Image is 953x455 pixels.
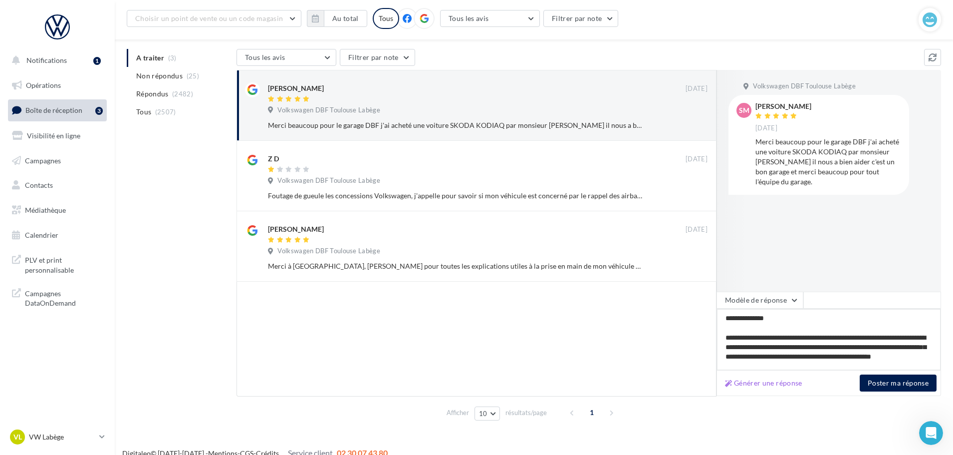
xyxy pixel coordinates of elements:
div: Vérifiez vos champs de personnalisation [38,344,169,364]
span: [DATE] [686,225,708,234]
span: Volkswagen DBF Toulouse Labège [753,82,856,91]
span: PLV et print personnalisable [25,253,103,275]
button: Au total [307,10,367,27]
b: Informations personnelles [38,210,129,229]
button: Tous les avis [237,49,336,66]
div: Merci beaucoup pour le garage DBF j'ai acheté une voiture SKODA KODIAQ par monsieur [PERSON_NAME]... [755,137,901,187]
span: Contacts [25,181,53,189]
div: Fermer [175,4,193,22]
span: Calendrier [25,231,58,239]
span: Afficher [447,408,469,418]
div: 3 [95,107,103,115]
div: [PERSON_NAME] [268,83,324,93]
span: Volkswagen DBF Toulouse Labège [277,247,380,256]
div: 2Renseignez un moyen de paiement [18,302,181,318]
a: Contacts [6,175,109,196]
span: Non répondus [136,71,183,81]
iframe: Intercom live chat [919,421,943,445]
span: (2482) [172,90,193,98]
button: Choisir un point de vente ou un code magasin [127,10,301,27]
span: 1 [584,405,600,421]
span: [DATE] [686,155,708,164]
span: Tous les avis [245,53,285,61]
span: Campagnes [25,156,61,164]
button: Marquer comme terminée [38,279,140,289]
span: (2507) [155,108,176,116]
span: Répondus [136,89,169,99]
span: Choisir un point de vente ou un code magasin [135,14,283,22]
img: Profile image for Service-Client [44,105,60,121]
div: [PERSON_NAME] [755,103,811,110]
a: Campagnes [6,150,109,171]
span: Opérations [26,81,61,89]
a: [EMAIL_ADDRESS][DOMAIN_NAME] [43,88,183,98]
div: Merci beaucoup pour le garage DBF j'ai acheté une voiture SKODA KODIAQ par monsieur [PERSON_NAME]... [268,120,643,130]
div: Renseignez un moyen de paiement [38,306,169,316]
span: Médiathèque [25,206,66,214]
a: Campagnes DataOnDemand [6,283,109,312]
span: [DATE] [686,84,708,93]
span: Visibilité en ligne [27,131,80,140]
a: Boîte de réception3 [6,99,109,121]
div: 1 [93,57,101,65]
p: 5 étapes [10,132,40,143]
button: Au total [324,10,367,27]
button: Générer une réponse [721,377,806,389]
p: VW Labège [29,432,95,442]
div: Remplir mes infos [38,230,174,258]
span: sm [739,105,749,115]
b: Gérer mon compte > [38,200,149,218]
a: Médiathèque [6,200,109,221]
button: go back [6,4,25,23]
a: Visibilité en ligne [6,125,109,146]
button: Notifications 1 [6,50,105,71]
span: Volkswagen DBF Toulouse Labège [277,106,380,115]
div: Service-Client de Digitaleo [64,108,155,118]
span: 10 [479,410,487,418]
div: 1Renseignez vos informations obligatoires [18,171,181,195]
div: Renseignez vos informations obligatoires [38,175,169,195]
div: Z D [268,154,279,164]
button: Filtrer par note [340,49,415,66]
div: Foutage de gueule les concessions Volkswagen, j'appelle pour savoir si mon véhicule est concerné ... [268,191,643,201]
span: résultats/page [505,408,547,418]
a: VL VW Labège [8,428,107,447]
a: Remplir mes infos [38,238,125,258]
span: Volkswagen DBF Toulouse Labège [277,176,380,185]
a: Calendrier [6,225,109,246]
div: 3Vérifiez vos champs de personnalisation [18,340,181,364]
div: Suivez ce pas à pas et si besoin, écrivez-nous à [14,75,186,99]
button: Poster ma réponse [860,375,937,392]
span: (25) [187,72,199,80]
span: Campagnes DataOnDemand [25,287,103,308]
span: Tous [136,107,151,117]
span: Tous les avis [449,14,489,22]
span: [DATE] [755,124,777,133]
div: Débuter avec les campagnes publicitaires [14,39,186,75]
a: PLV et print personnalisable [6,249,109,279]
button: Modèle de réponse [716,292,803,309]
button: Tous les avis [440,10,540,27]
button: 10 [475,407,500,421]
div: [PERSON_NAME] [268,224,324,234]
div: Merci à [GEOGRAPHIC_DATA], [PERSON_NAME] pour toutes les explications utiles à la prise en main d... [268,261,643,271]
div: Tous [373,8,399,29]
span: VL [13,432,22,442]
div: Aller dans l'onglet " ". [38,199,174,230]
a: Opérations [6,75,109,96]
span: Notifications [26,56,67,64]
span: Boîte de réception [25,106,82,114]
p: Environ 12 minutes [122,132,190,143]
button: Filtrer par note [543,10,619,27]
